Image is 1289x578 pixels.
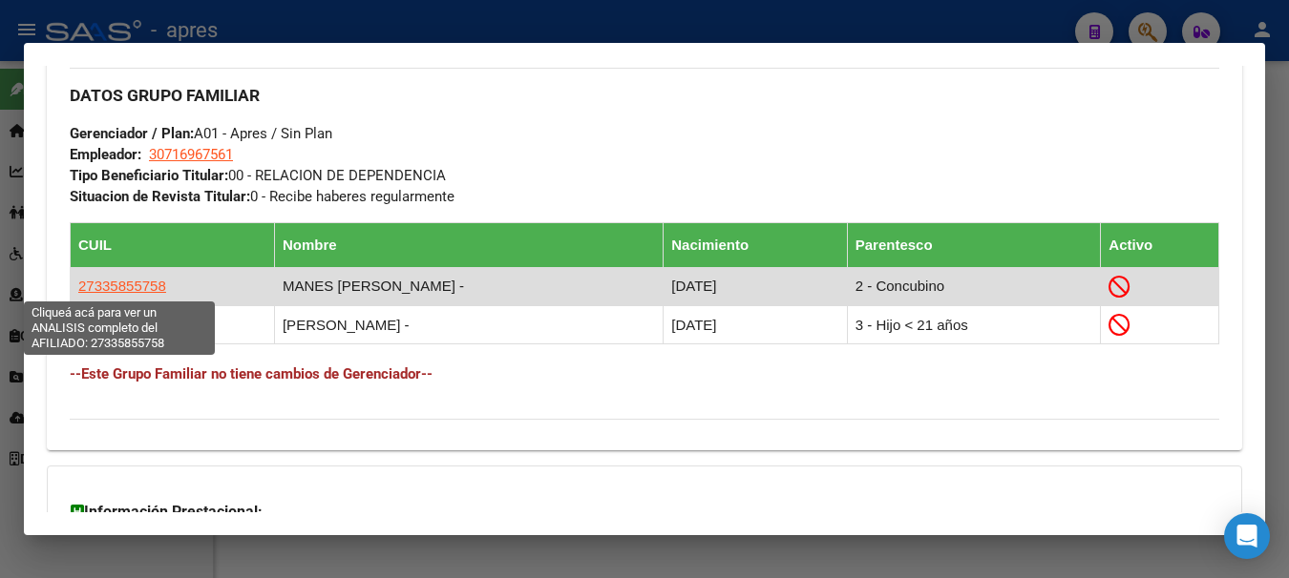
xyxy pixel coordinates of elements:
td: 3 - Hijo < 21 años [847,305,1101,343]
td: [DATE] [664,305,848,343]
span: 0 - Recibe haberes regularmente [70,188,454,205]
strong: Empleador: [70,146,141,163]
strong: Gerenciador / Plan: [70,125,194,142]
th: Parentesco [847,222,1101,267]
h3: Información Prestacional: [71,501,1218,524]
span: 27335855758 [78,278,166,294]
th: Nombre [274,222,663,267]
strong: Tipo Beneficiario Titular: [70,167,228,184]
td: 2 - Concubino [847,267,1101,305]
td: MANES [PERSON_NAME] - [274,267,663,305]
th: CUIL [71,222,275,267]
span: A01 - Apres / Sin Plan [70,125,332,142]
th: Activo [1101,222,1219,267]
td: [PERSON_NAME] - [274,305,663,343]
span: 30716967561 [149,146,233,163]
span: 20559437337 [78,317,166,333]
div: Open Intercom Messenger [1224,513,1270,559]
h3: DATOS GRUPO FAMILIAR [70,85,1219,106]
th: Nacimiento [664,222,848,267]
strong: Situacion de Revista Titular: [70,188,250,205]
span: 00 - RELACION DE DEPENDENCIA [70,167,446,184]
h4: --Este Grupo Familiar no tiene cambios de Gerenciador-- [70,363,1219,384]
td: [DATE] [664,267,848,305]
